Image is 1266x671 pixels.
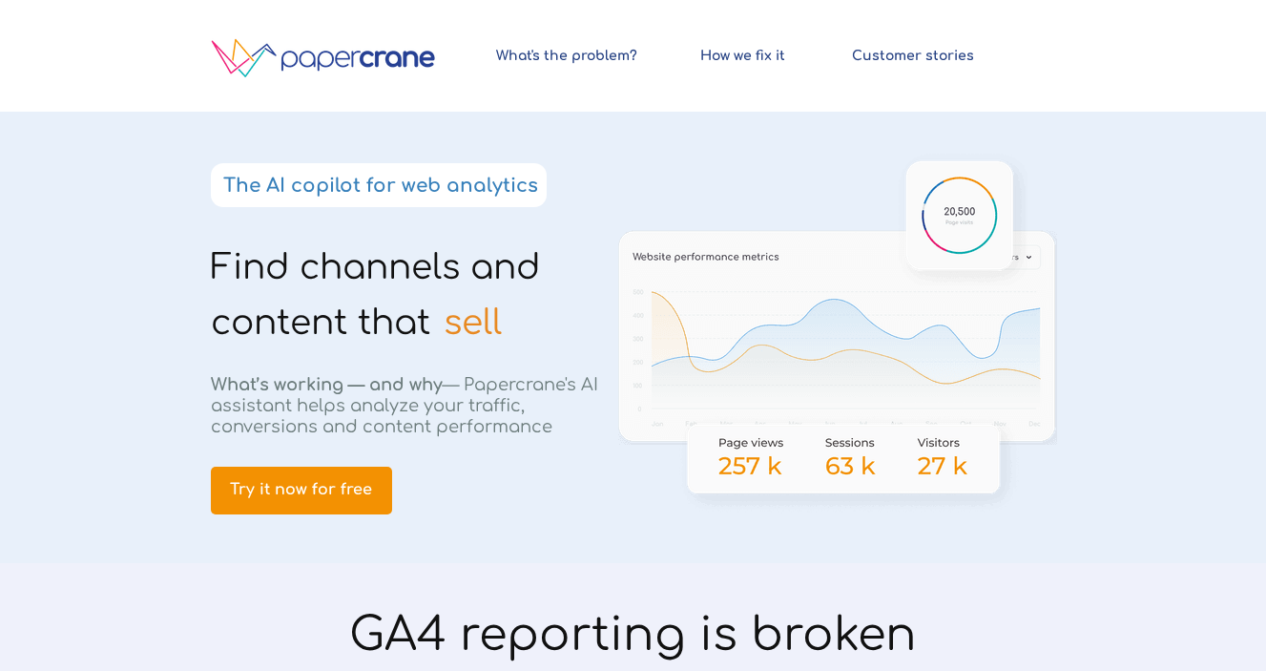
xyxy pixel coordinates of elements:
[211,248,540,342] span: Find channels and content that
[223,175,538,197] strong: The AI copilot for web analytics
[211,481,392,499] span: Try it now for free
[843,39,984,73] a: Customer stories
[444,304,502,342] span: sell
[211,375,443,394] strong: What’s working — and why
[211,375,598,436] span: — Papercrane's AI assistant helps analyze your traffic, conversions and content performance
[684,39,802,73] a: How we fix it
[488,48,645,64] span: What's the problem?
[684,48,802,64] span: How we fix it
[211,467,392,514] a: Try it now for free
[349,610,917,661] span: GA4 reporting is broken
[843,48,984,64] span: Customer stories
[488,39,645,73] a: What's the problem?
